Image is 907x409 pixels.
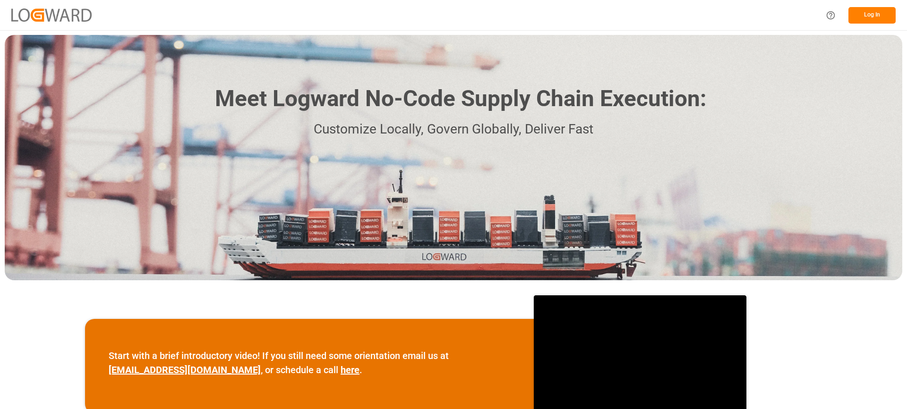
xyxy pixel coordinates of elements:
a: [EMAIL_ADDRESS][DOMAIN_NAME] [109,364,261,376]
button: Log In [848,7,896,24]
img: Logward_new_orange.png [11,8,92,21]
a: here [341,364,359,376]
p: Start with a brief introductory video! If you still need some orientation email us at , or schedu... [109,349,510,377]
h1: Meet Logward No-Code Supply Chain Execution: [215,82,706,116]
button: Help Center [820,5,841,26]
p: Customize Locally, Govern Globally, Deliver Fast [201,119,706,140]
